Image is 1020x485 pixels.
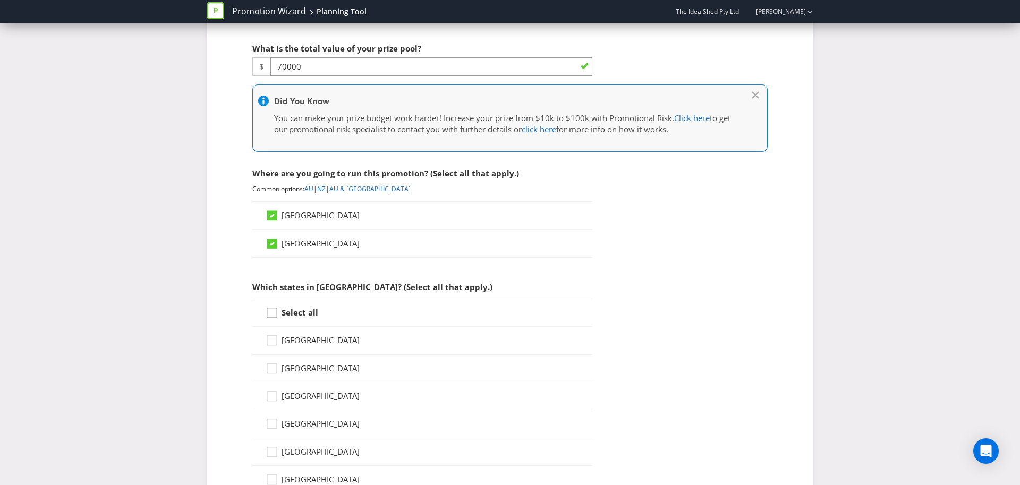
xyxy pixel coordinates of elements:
span: What is the total value of your prize pool? [252,43,421,54]
span: [GEOGRAPHIC_DATA] [282,474,360,484]
span: $ [252,57,270,76]
span: to get our promotional risk specialist to contact you with further details or [274,113,730,134]
span: Common options: [252,184,304,193]
span: [GEOGRAPHIC_DATA] [282,363,360,373]
a: Click here [674,113,710,123]
div: Where are you going to run this promotion? (Select all that apply.) [252,163,592,184]
a: NZ [317,184,326,193]
a: AU [304,184,313,193]
span: The Idea Shed Pty Ltd [676,7,739,16]
span: | [313,184,317,193]
span: You can make your prize budget work harder! Increase your prize from $10k to $100k with Promotion... [274,113,674,123]
span: [GEOGRAPHIC_DATA] [282,446,360,457]
span: for more info on how it works. [556,124,668,134]
strong: Select all [282,307,318,318]
span: [GEOGRAPHIC_DATA] [282,238,360,249]
div: Open Intercom Messenger [973,438,999,464]
span: | [326,184,329,193]
div: Planning Tool [317,6,367,17]
span: [GEOGRAPHIC_DATA] [282,335,360,345]
span: Which states in [GEOGRAPHIC_DATA]? (Select all that apply.) [252,282,492,292]
a: Promotion Wizard [232,5,306,18]
span: [GEOGRAPHIC_DATA] [282,390,360,401]
a: click here [522,124,556,134]
a: AU & [GEOGRAPHIC_DATA] [329,184,411,193]
span: [GEOGRAPHIC_DATA] [282,210,360,220]
span: [GEOGRAPHIC_DATA] [282,418,360,429]
a: [PERSON_NAME] [745,7,806,16]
